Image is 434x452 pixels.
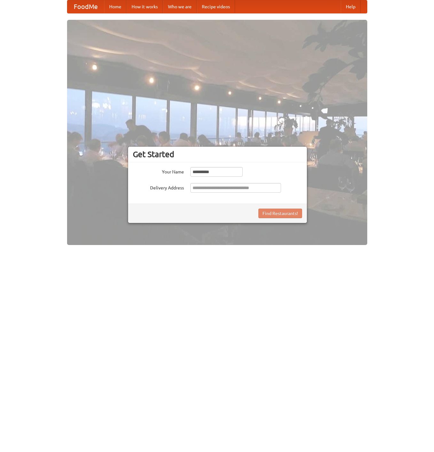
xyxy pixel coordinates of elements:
[133,183,184,191] label: Delivery Address
[197,0,235,13] a: Recipe videos
[258,209,302,218] button: Find Restaurants!
[67,0,104,13] a: FoodMe
[163,0,197,13] a: Who we are
[104,0,126,13] a: Home
[126,0,163,13] a: How it works
[133,167,184,175] label: Your Name
[133,149,302,159] h3: Get Started
[341,0,361,13] a: Help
